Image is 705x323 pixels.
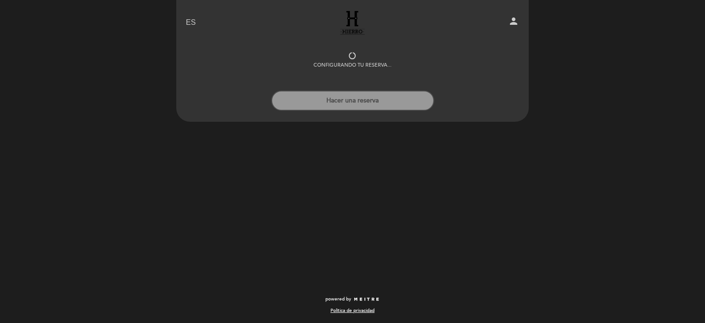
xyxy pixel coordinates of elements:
[508,16,519,30] button: person
[313,62,392,69] div: Configurando tu reserva...
[325,296,380,302] a: powered by
[271,91,434,111] button: Hacer una reserva
[508,16,519,27] i: person
[295,10,410,35] a: Hierro [GEOGRAPHIC_DATA]
[353,297,380,302] img: MEITRE
[330,307,375,314] a: Política de privacidad
[325,296,351,302] span: powered by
